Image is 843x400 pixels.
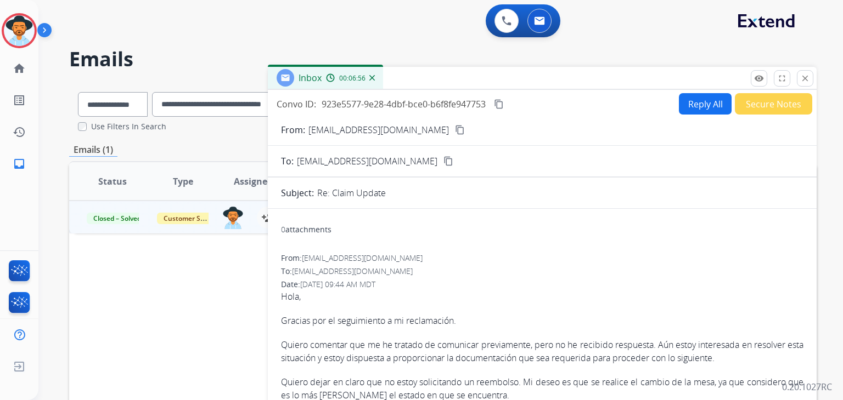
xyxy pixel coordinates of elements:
span: 0 [281,224,285,235]
span: Assignee [234,175,272,188]
mat-icon: close [800,73,810,83]
p: Convo ID: [277,98,316,111]
span: Status [98,175,127,188]
button: Reply All [679,93,732,115]
mat-icon: content_copy [494,99,504,109]
p: Re: Claim Update [317,186,386,199]
mat-icon: list_alt [13,94,26,107]
span: [EMAIL_ADDRESS][DOMAIN_NAME] [302,253,423,263]
p: 0.20.1027RC [782,380,832,393]
span: [EMAIL_ADDRESS][DOMAIN_NAME] [292,266,413,276]
div: Date: [281,279,803,290]
p: Emails (1) [69,143,117,157]
img: avatar [4,15,35,46]
div: From: [281,253,803,264]
label: Use Filters In Search [91,121,166,132]
span: 00:06:56 [339,74,366,83]
mat-icon: inbox [13,157,26,170]
span: [EMAIL_ADDRESS][DOMAIN_NAME] [297,155,437,168]
p: Subject: [281,186,314,199]
p: From: [281,123,305,136]
div: attachments [281,224,331,235]
mat-icon: person_add [261,211,274,224]
mat-icon: content_copy [443,156,453,166]
span: Closed – Solved [87,213,148,224]
p: Quiero comentar que me he tratado de comunicar previamente, pero no he recibido respuesta. Aún es... [281,338,803,364]
p: To: [281,155,294,168]
mat-icon: home [13,62,26,75]
mat-icon: content_copy [455,125,465,135]
span: Customer Support [157,213,228,224]
mat-icon: history [13,125,26,139]
span: Type [173,175,193,188]
span: Inbox [299,72,322,84]
mat-icon: fullscreen [777,73,787,83]
mat-icon: remove_red_eye [754,73,764,83]
p: Gracias por el seguimiento a mi reclamación. [281,314,803,327]
div: To: [281,266,803,277]
p: Hola, [281,290,803,303]
span: 923e5577-9e28-4dbf-bce0-b6f8fe947753 [322,98,486,110]
h2: Emails [69,48,817,70]
p: [EMAIL_ADDRESS][DOMAIN_NAME] [308,123,449,136]
img: agent-avatar [222,207,244,229]
button: Secure Notes [735,93,812,115]
span: [DATE] 09:44 AM MDT [300,279,375,289]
